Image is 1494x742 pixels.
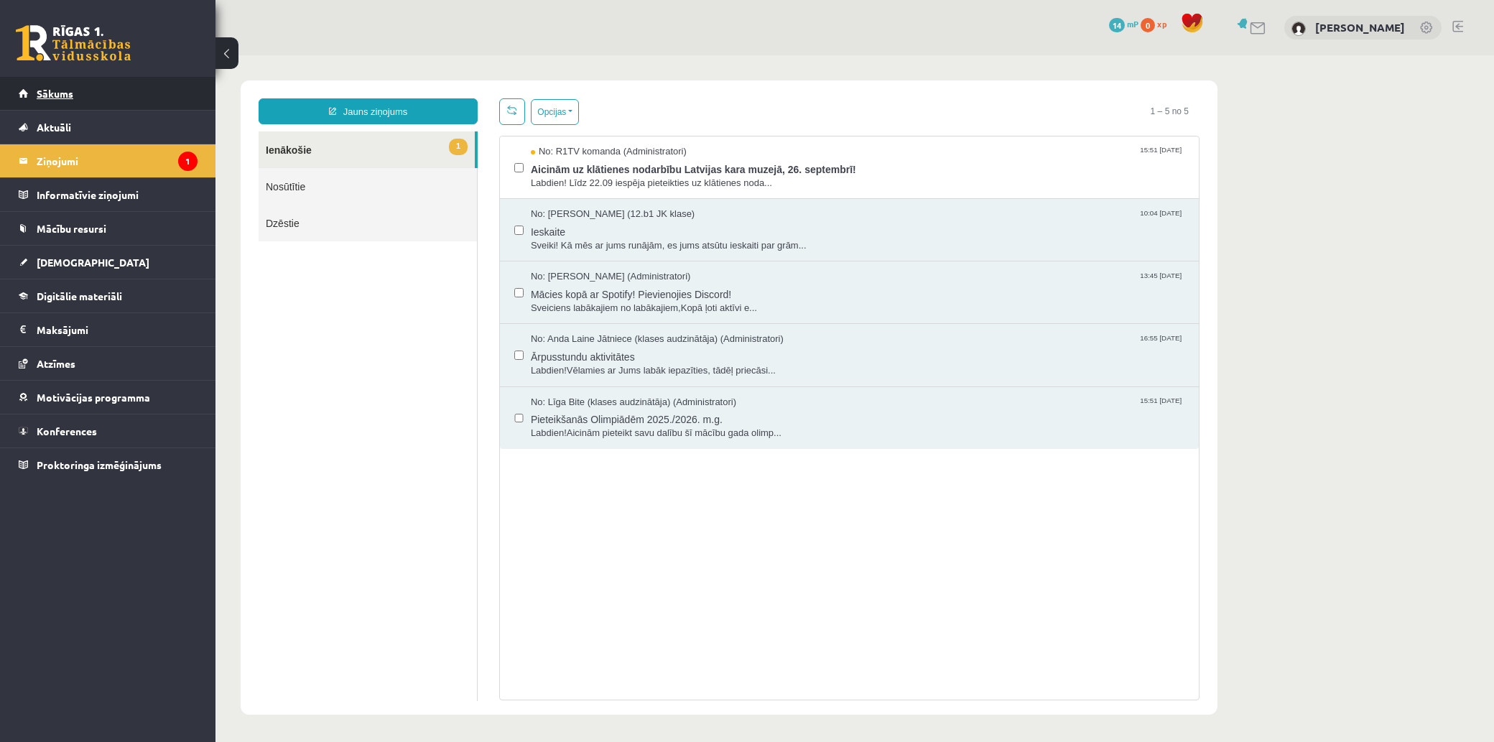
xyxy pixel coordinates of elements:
[315,309,969,323] span: Labdien!Vēlamies ar Jums labāk iepazīties, tādēļ priecāsi...
[16,25,131,61] a: Rīgas 1. Tālmācības vidusskola
[315,340,969,385] a: No: Līga Bite (klases audzinātāja) (Administratori) 15:51 [DATE] Pieteikšanās Olimpiādēm 2025./20...
[315,228,969,246] span: Mācies kopā ar Spotify! Pievienojies Discord!
[19,279,198,312] a: Digitālie materiāli
[37,178,198,211] legend: Informatīvie ziņojumi
[315,152,479,166] span: No: [PERSON_NAME] (12.b1 JK klase)
[1157,18,1166,29] span: xp
[315,277,969,322] a: No: Anda Laine Jātniece (klases audzinātāja) (Administratori) 16:55 [DATE] Ārpusstundu aktivitāte...
[37,391,150,404] span: Motivācijas programma
[315,44,363,70] button: Opcijas
[19,246,198,279] a: [DEMOGRAPHIC_DATA]
[43,43,262,69] a: Jauns ziņojums
[37,289,122,302] span: Digitālie materiāli
[43,113,261,149] a: Nosūtītie
[922,215,969,226] span: 13:45 [DATE]
[315,166,969,184] span: Ieskaite
[37,458,162,471] span: Proktoringa izmēģinājums
[37,425,97,437] span: Konferences
[19,448,198,481] a: Proktoringa izmēģinājums
[1141,18,1174,29] a: 0 xp
[19,111,198,144] a: Aktuāli
[922,340,969,351] span: 15:51 [DATE]
[315,121,969,135] span: Labdien! Līdz 22.09 iespēja pieteikties uz klātienes noda...
[315,246,969,260] span: Sveiciens labākajiem no labākajiem,Kopā ļoti aktīvi e...
[924,43,984,69] span: 1 – 5 no 5
[315,277,568,291] span: No: Anda Laine Jātniece (klases audzinātāja) (Administratori)
[315,90,969,134] a: No: R1TV komanda (Administratori) 15:51 [DATE] Aicinām uz klātienes nodarbību Latvijas kara muzej...
[315,103,969,121] span: Aicinām uz klātienes nodarbību Latvijas kara muzejā, 26. septembrī!
[43,76,259,113] a: 1Ienākošie
[1109,18,1125,32] span: 14
[19,212,198,245] a: Mācību resursi
[315,184,969,198] span: Sveiki! Kā mēs ar jums runājām, es jums atsūtu ieskaiti par grām...
[19,381,198,414] a: Motivācijas programma
[315,291,969,309] span: Ārpusstundu aktivitātes
[19,178,198,211] a: Informatīvie ziņojumi
[37,144,198,177] legend: Ziņojumi
[1291,22,1306,36] img: Ralfs Cipulis
[37,256,149,269] span: [DEMOGRAPHIC_DATA]
[19,77,198,110] a: Sākums
[1109,18,1138,29] a: 14 mP
[19,313,198,346] a: Maksājumi
[315,340,521,354] span: No: Līga Bite (klases audzinātāja) (Administratori)
[315,215,969,259] a: No: [PERSON_NAME] (Administratori) 13:45 [DATE] Mācies kopā ar Spotify! Pievienojies Discord! Sve...
[315,90,471,103] span: No: R1TV komanda (Administratori)
[37,313,198,346] legend: Maksājumi
[922,277,969,288] span: 16:55 [DATE]
[922,90,969,101] span: 15:51 [DATE]
[315,371,969,385] span: Labdien!Aicinām pieteikt savu dalību šī mācību gada olimp...
[922,152,969,163] span: 10:04 [DATE]
[37,87,73,100] span: Sākums
[19,414,198,447] a: Konferences
[315,215,475,228] span: No: [PERSON_NAME] (Administratori)
[1141,18,1155,32] span: 0
[233,83,252,100] span: 1
[1127,18,1138,29] span: mP
[19,144,198,177] a: Ziņojumi1
[178,152,198,171] i: 1
[19,347,198,380] a: Atzīmes
[37,222,106,235] span: Mācību resursi
[43,149,261,186] a: Dzēstie
[315,152,969,197] a: No: [PERSON_NAME] (12.b1 JK klase) 10:04 [DATE] Ieskaite Sveiki! Kā mēs ar jums runājām, es jums ...
[37,121,71,134] span: Aktuāli
[37,357,75,370] span: Atzīmes
[315,353,969,371] span: Pieteikšanās Olimpiādēm 2025./2026. m.g.
[1315,20,1405,34] a: [PERSON_NAME]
